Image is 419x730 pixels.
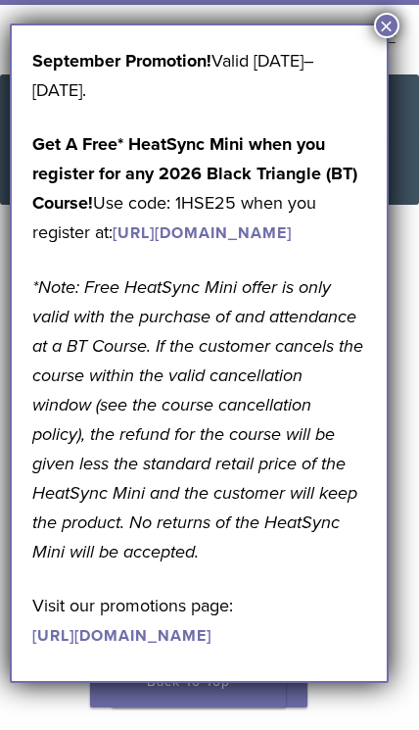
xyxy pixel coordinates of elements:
b: September Promotion! [32,50,211,72]
em: *Note: Free HeatSync Mini offer is only valid with the purchase of and attendance at a BT Course.... [32,276,363,562]
nav: Primary Navigation [359,19,375,59]
a: [URL][DOMAIN_NAME] [32,626,211,646]
a: [URL][DOMAIN_NAME] [113,223,292,243]
p: Use code: 1HSE25 when you register at: [32,129,366,247]
p: Valid [DATE]–[DATE]. [32,46,366,105]
strong: Get A Free* HeatSync Mini when you register for any 2026 Black Triangle (BT) Course! [32,133,357,214]
button: Close [374,13,399,38]
p: Visit our promotions page: [32,591,366,650]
